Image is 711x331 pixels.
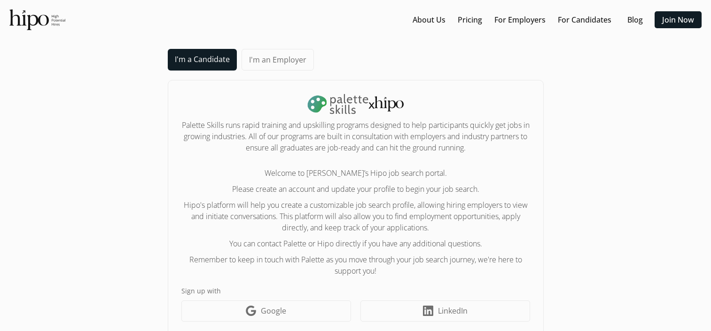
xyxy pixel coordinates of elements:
h2: Palette Skills runs rapid training and upskilling programs designed to help participants quickly ... [181,119,530,153]
button: Join Now [655,11,702,28]
p: Welcome to [PERSON_NAME]’s Hipo job search portal. [181,167,530,179]
button: For Employers [491,11,549,28]
a: I'm an Employer [242,49,314,71]
p: Hipo's platform will help you create a customizable job search profile, allowing hiring employers... [181,199,530,233]
a: For Candidates [558,14,611,25]
a: Join Now [662,14,694,25]
label: Sign up with [181,286,530,296]
img: svg+xml,%3c [375,96,403,111]
button: Blog [620,11,650,28]
span: Google [261,305,286,316]
span: LinkedIn [438,305,468,316]
a: I'm a Candidate [168,49,237,71]
button: About Us [409,11,449,28]
a: For Employers [494,14,546,25]
img: official-logo [9,9,65,30]
p: Remember to keep in touch with Palette as you move through your job search journey, we're here to... [181,254,530,276]
img: palette-logo-DLm18L25.png [307,94,368,115]
a: About Us [413,14,445,25]
button: For Candidates [554,11,615,28]
button: Pricing [454,11,486,28]
p: You can contact Palette or Hipo directly if you have any additional questions. [181,238,530,249]
h1: x [181,94,530,115]
a: Pricing [458,14,482,25]
a: Google [181,300,351,322]
a: Blog [627,14,643,25]
a: LinkedIn [360,300,530,322]
p: Please create an account and update your profile to begin your job search. [181,183,530,195]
